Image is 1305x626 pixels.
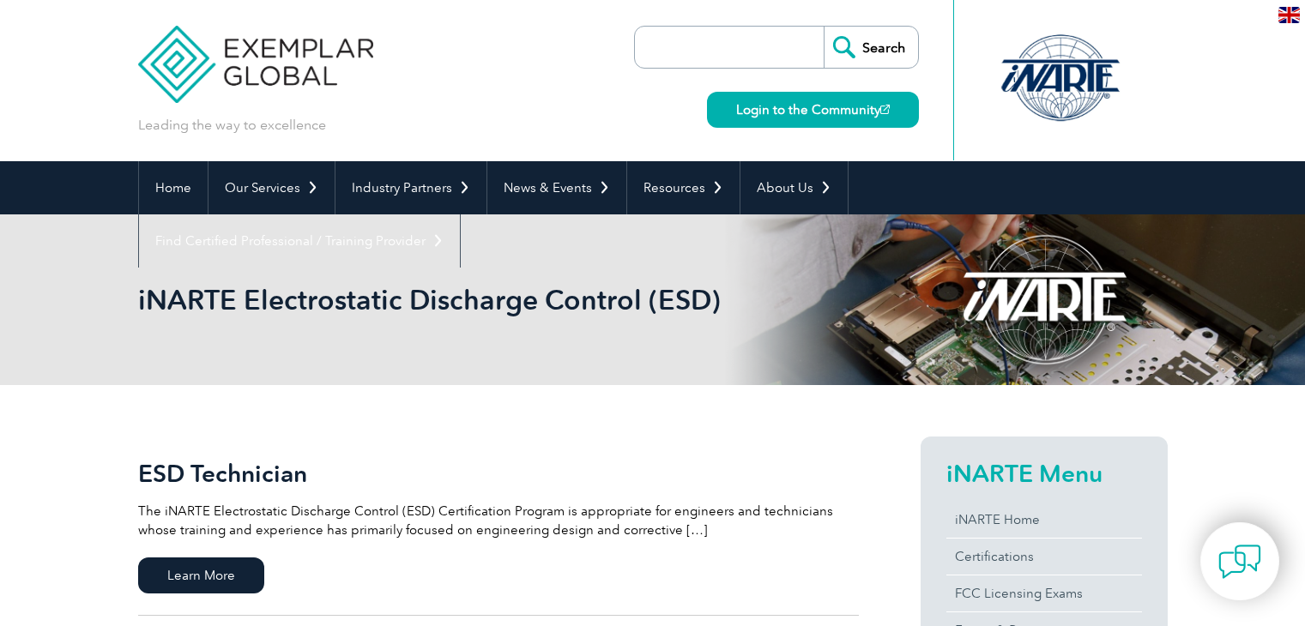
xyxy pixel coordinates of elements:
[138,557,264,593] span: Learn More
[208,161,335,214] a: Our Services
[138,460,859,487] h2: ESD Technician
[707,92,919,128] a: Login to the Community
[487,161,626,214] a: News & Events
[138,436,859,616] a: ESD Technician The iNARTE Electrostatic Discharge Control (ESD) Certification Program is appropri...
[1218,540,1261,583] img: contact-chat.png
[946,575,1142,611] a: FCC Licensing Exams
[627,161,740,214] a: Resources
[880,105,890,114] img: open_square.png
[946,539,1142,575] a: Certifications
[139,161,208,214] a: Home
[335,161,486,214] a: Industry Partners
[138,502,859,539] p: The iNARTE Electrostatic Discharge Control (ESD) Certification Program is appropriate for enginee...
[139,214,460,268] a: Find Certified Professional / Training Provider
[946,460,1142,487] h2: iNARTE Menu
[138,283,797,316] h1: iNARTE Electrostatic Discharge Control (ESD)
[1278,7,1300,23] img: en
[824,27,918,68] input: Search
[138,116,326,135] p: Leading the way to excellence
[740,161,848,214] a: About Us
[946,502,1142,538] a: iNARTE Home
